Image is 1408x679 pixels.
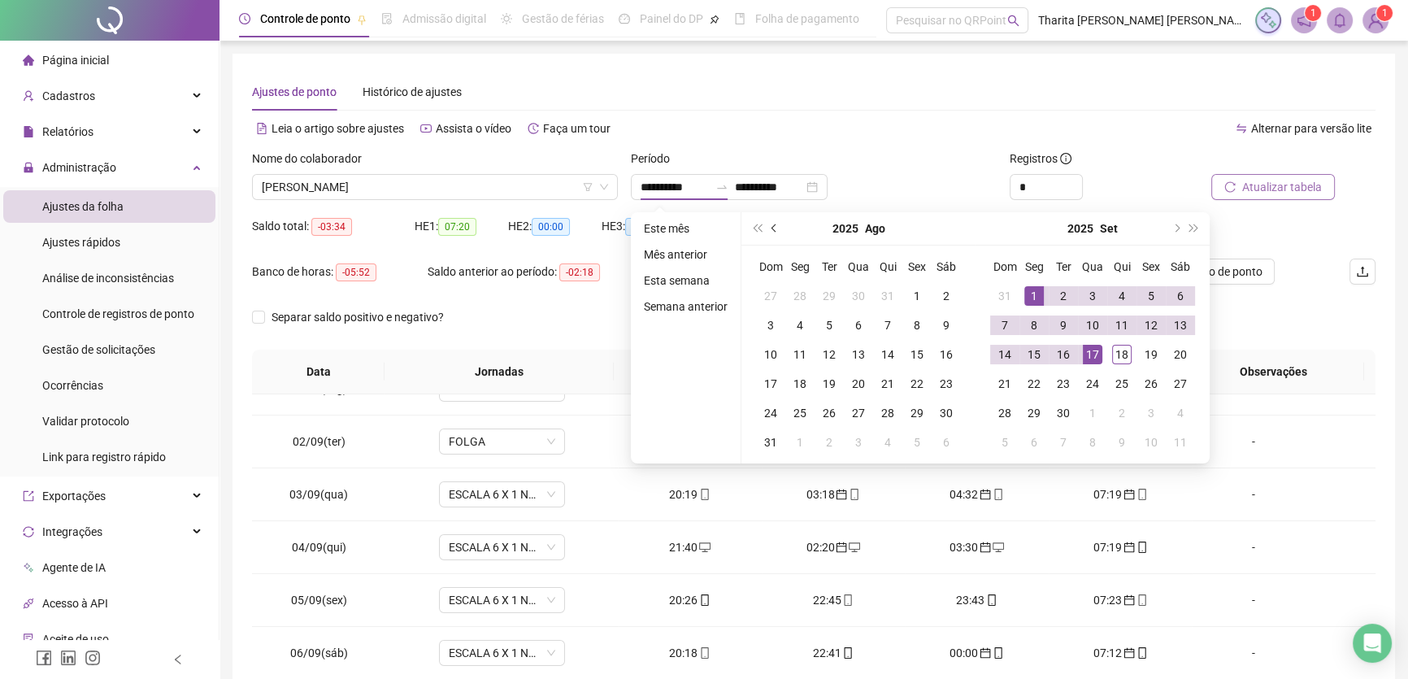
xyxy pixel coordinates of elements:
th: Qui [1107,252,1136,281]
span: Assista o vídeo [436,122,511,135]
div: 26 [819,403,839,423]
td: 2025-09-06 [1166,281,1195,311]
span: ESCALA 6 X 1 NOITE [449,535,555,559]
td: 2025-08-18 [785,369,815,398]
th: Jornadas [385,350,614,394]
td: 2025-08-06 [844,311,873,340]
th: Qua [1078,252,1107,281]
td: 2025-10-11 [1166,428,1195,457]
td: 2025-09-17 [1078,340,1107,369]
span: 1 [1310,7,1316,19]
td: 2025-08-05 [815,311,844,340]
div: 11 [1112,316,1132,335]
th: Data [252,350,385,394]
div: 4 [1171,403,1190,423]
td: 2025-08-11 [785,340,815,369]
span: 02/09(ter) [293,435,345,448]
span: dashboard [619,13,630,24]
span: search [1007,15,1019,27]
td: 2025-09-09 [1049,311,1078,340]
th: Qui [873,252,902,281]
div: 10 [761,345,780,364]
div: 13 [849,345,868,364]
td: 2025-09-06 [932,428,961,457]
span: file [23,126,34,137]
button: super-prev-year [748,212,766,245]
td: 2025-10-08 [1078,428,1107,457]
div: 31 [878,286,897,306]
td: 2025-08-15 [902,340,932,369]
td: 2025-08-23 [932,369,961,398]
div: 20 [849,374,868,394]
div: 2 [819,433,839,452]
div: 17 [1083,345,1102,364]
div: 26 [1141,374,1161,394]
span: Tharita [PERSON_NAME] [PERSON_NAME] [1038,11,1245,29]
div: 4 [878,433,897,452]
div: 6 [1024,433,1044,452]
th: Ter [815,252,844,281]
span: Folha de pagamento [755,12,859,25]
td: 2025-07-29 [815,281,844,311]
span: Página inicial [42,54,109,67]
div: 9 [1112,433,1132,452]
td: 2025-08-31 [756,428,785,457]
td: 2025-09-02 [1049,281,1078,311]
th: Qua [844,252,873,281]
div: 17 [761,374,780,394]
sup: Atualize o seu contato no menu Meus Dados [1376,5,1393,21]
td: 2025-09-03 [1078,281,1107,311]
div: 22 [1024,374,1044,394]
td: 2025-08-25 [785,398,815,428]
button: prev-year [766,212,784,245]
li: Semana anterior [637,297,734,316]
button: year panel [832,212,858,245]
th: Entrada 1 [614,350,756,394]
div: 24 [761,403,780,423]
span: user-add [23,90,34,102]
td: 2025-08-26 [815,398,844,428]
span: clock-circle [239,13,250,24]
div: 1 [790,433,810,452]
td: 2025-08-24 [756,398,785,428]
div: 11 [1171,433,1190,452]
td: 2025-09-03 [844,428,873,457]
button: super-next-year [1185,212,1203,245]
td: 2025-09-25 [1107,369,1136,398]
span: 1 [1382,7,1388,19]
span: -03:34 [311,218,352,236]
span: export [23,490,34,502]
td: 2025-08-28 [873,398,902,428]
td: 2025-09-15 [1019,340,1049,369]
div: 27 [1171,374,1190,394]
span: audit [23,633,34,645]
div: 5 [1141,286,1161,306]
div: 28 [995,403,1015,423]
td: 2025-08-21 [873,369,902,398]
span: Ajustes rápidos [42,236,120,249]
span: Gestão de solicitações [42,343,155,356]
td: 2025-09-29 [1019,398,1049,428]
div: 4 [790,316,810,335]
span: Ajustes de ponto [252,85,337,98]
span: to [715,181,728,194]
span: Cadastros [42,89,95,102]
div: 31 [995,286,1015,306]
span: pushpin [357,15,367,24]
button: year panel [1067,212,1093,245]
div: 10 [1083,316,1102,335]
td: 2025-08-08 [902,311,932,340]
div: 11 [790,345,810,364]
div: 23 [936,374,956,394]
div: HE 1: [415,217,508,236]
span: ESCALA 6 X 1 NOITE [449,641,555,665]
div: 12 [819,345,839,364]
span: Observações [1196,363,1351,381]
div: 23 [1054,374,1073,394]
div: 7 [878,316,897,335]
span: -02:18 [559,263,600,281]
span: info-circle [1060,153,1071,164]
td: 2025-08-10 [756,340,785,369]
th: Sex [1136,252,1166,281]
span: Admissão digital [402,12,486,25]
